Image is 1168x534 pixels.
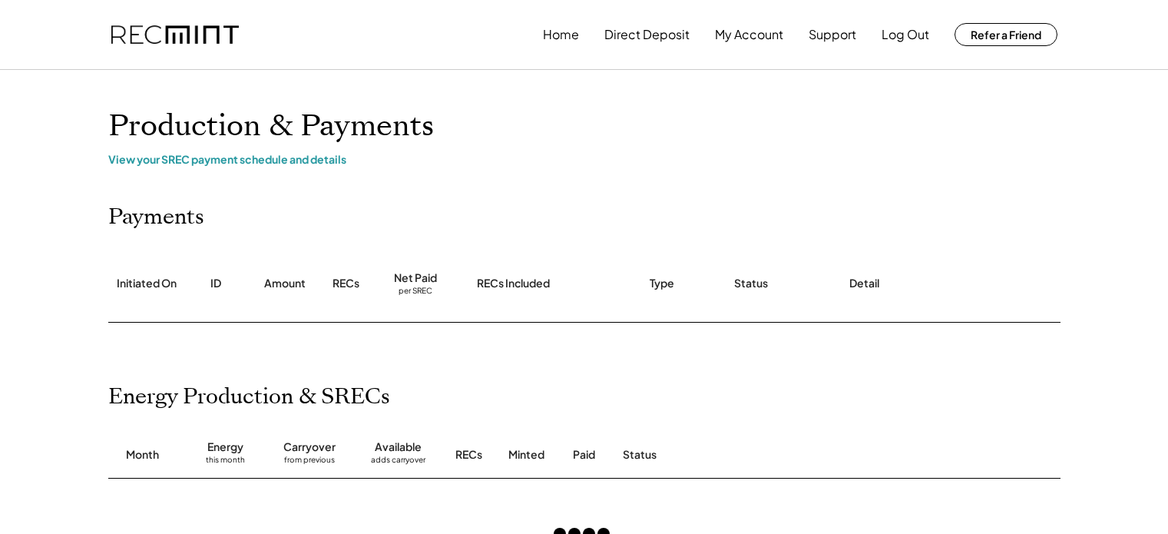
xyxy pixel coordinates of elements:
[955,23,1057,46] button: Refer a Friend
[264,276,306,291] div: Amount
[206,455,245,470] div: this month
[849,276,879,291] div: Detail
[623,447,884,463] div: Status
[108,384,390,410] h2: Energy Production & SRECs
[108,204,204,231] h2: Payments
[543,19,579,50] button: Home
[108,108,1060,144] h1: Production & Payments
[333,276,359,291] div: RECs
[809,19,856,50] button: Support
[207,439,243,455] div: Energy
[508,447,544,463] div: Minted
[117,276,177,291] div: Initiated On
[394,270,437,286] div: Net Paid
[882,19,929,50] button: Log Out
[650,276,674,291] div: Type
[455,447,482,463] div: RECs
[375,439,422,455] div: Available
[371,455,425,470] div: adds carryover
[126,447,159,463] div: Month
[477,276,550,291] div: RECs Included
[284,455,335,470] div: from previous
[604,19,690,50] button: Direct Deposit
[111,25,239,45] img: recmint-logotype%403x.png
[283,439,336,455] div: Carryover
[210,276,221,291] div: ID
[573,447,595,463] div: Paid
[715,19,783,50] button: My Account
[108,152,1060,166] div: View your SREC payment schedule and details
[734,276,768,291] div: Status
[399,286,432,297] div: per SREC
